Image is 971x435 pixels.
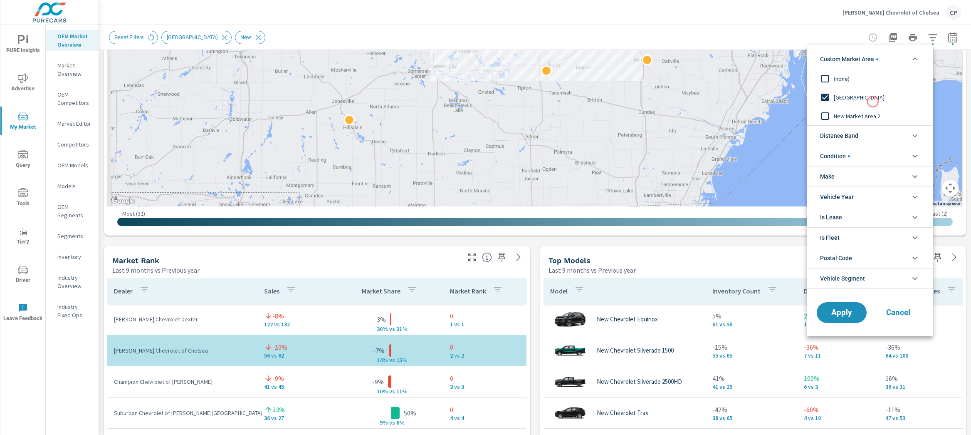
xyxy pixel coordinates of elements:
[820,248,852,268] span: Postal Code
[820,207,842,227] span: Is Lease
[820,49,878,69] span: Custom Market Area
[820,146,850,166] span: Condition
[882,309,915,316] span: Cancel
[820,167,835,186] span: Make
[807,88,931,107] div: [GEOGRAPHIC_DATA]
[834,111,925,121] span: New Market Area 2
[820,187,854,207] span: Vehicle Year
[834,92,925,102] span: [GEOGRAPHIC_DATA]
[820,228,840,248] span: Is Fleet
[825,309,858,316] span: Apply
[807,45,933,292] ul: filter options
[873,302,923,323] button: Cancel
[807,107,931,125] div: New Market Area 2
[834,74,925,84] span: (none)
[817,302,867,323] button: Apply
[807,69,931,88] div: (none)
[820,126,858,146] span: Distance Band
[820,268,865,288] span: Vehicle Segment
